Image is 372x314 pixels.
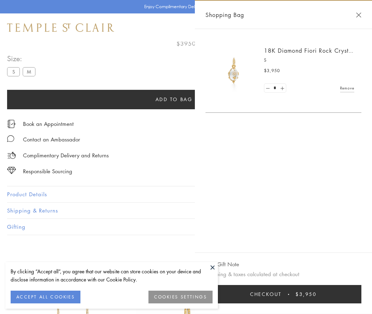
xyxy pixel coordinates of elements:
p: Complimentary Delivery and Returns [23,151,109,160]
button: ACCEPT ALL COOKIES [11,291,80,303]
span: Size: [7,53,38,64]
span: $3,950 [264,67,280,74]
h3: You May Also Like [18,260,354,272]
button: Shipping & Returns [7,203,365,219]
label: S [7,67,20,76]
a: Book an Appointment [23,120,74,128]
button: Add to bag [7,90,341,109]
p: Enjoy Complimentary Delivery & Returns [144,3,225,10]
p: Shipping & taxes calculated at checkout [205,270,361,279]
p: S [264,57,354,64]
div: By clicking “Accept all”, you agree that our website can store cookies on your device and disclos... [11,267,213,284]
img: MessageIcon-01_2.svg [7,135,14,142]
span: Add to bag [156,95,193,103]
button: Gifting [7,219,365,235]
button: Checkout $3,950 [205,285,361,303]
div: Responsible Sourcing [23,167,72,176]
button: Product Details [7,186,365,202]
span: $3950 [176,39,196,48]
img: P51889-E11FIORI [213,50,255,92]
label: M [23,67,35,76]
img: icon_delivery.svg [7,151,16,160]
button: COOKIES SETTINGS [148,291,213,303]
span: $3,950 [295,290,317,298]
button: Close Shopping Bag [356,12,361,18]
img: icon_sourcing.svg [7,167,16,174]
span: Checkout [250,290,282,298]
span: Shopping Bag [205,10,244,19]
img: Temple St. Clair [7,23,114,32]
a: Remove [340,84,354,92]
button: Add Gift Note [205,260,239,269]
div: Contact an Ambassador [23,135,80,144]
a: Set quantity to 2 [278,84,286,93]
a: Set quantity to 0 [264,84,271,93]
img: icon_appointment.svg [7,120,16,128]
